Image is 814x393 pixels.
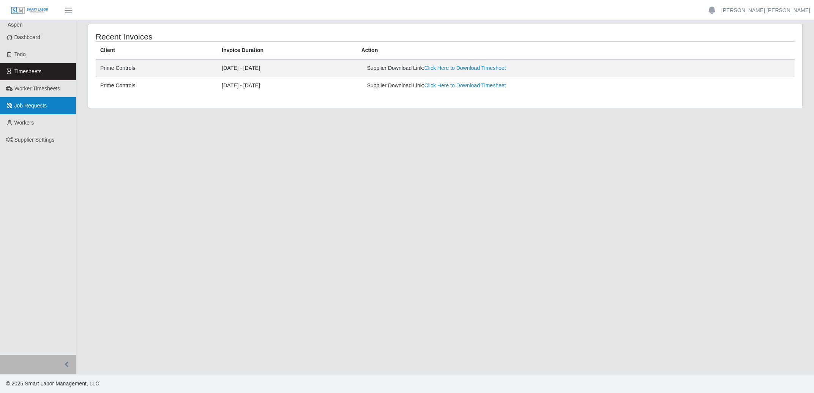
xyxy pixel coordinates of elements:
[96,42,217,60] th: Client
[8,22,23,28] span: Aspen
[14,85,60,92] span: Worker Timesheets
[96,59,217,77] td: Prime Controls
[14,51,26,57] span: Todo
[424,82,506,88] a: Click Here to Download Timesheet
[367,64,642,72] div: Supplier Download Link:
[6,380,99,387] span: © 2025 Smart Labor Management, LLC
[217,42,357,60] th: Invoice Duration
[96,77,217,95] td: Prime Controls
[357,42,795,60] th: Action
[424,65,506,71] a: Click Here to Download Timesheet
[217,59,357,77] td: [DATE] - [DATE]
[14,137,55,143] span: Supplier Settings
[721,6,810,14] a: [PERSON_NAME] [PERSON_NAME]
[217,77,357,95] td: [DATE] - [DATE]
[96,32,380,41] h4: Recent Invoices
[367,82,642,90] div: Supplier Download Link:
[14,34,41,40] span: Dashboard
[14,68,42,74] span: Timesheets
[11,6,49,15] img: SLM Logo
[14,103,47,109] span: Job Requests
[14,120,34,126] span: Workers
